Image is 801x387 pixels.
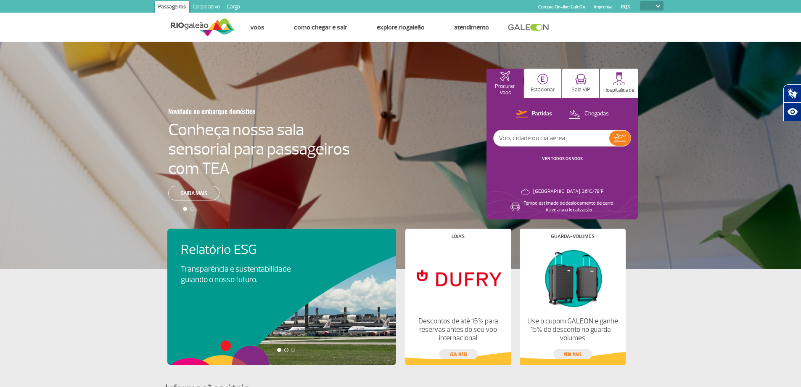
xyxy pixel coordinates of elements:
[526,317,618,342] p: Use o cupom GALEON e ganhe 15% de desconto no guarda-volumes
[783,103,801,121] button: Abrir recursos assistivos.
[603,87,634,93] p: Hospitalidade
[566,109,611,120] button: Chegadas
[553,349,592,359] a: veja mais
[486,69,523,98] button: Procurar Voos
[491,83,519,96] p: Procurar Voos
[538,4,585,10] a: Compra On-line GaleOn
[532,110,552,118] p: Partidas
[513,109,555,120] button: Partidas
[600,69,638,98] button: Hospitalidade
[377,23,425,32] a: Explore RIOgaleão
[537,74,548,85] img: carParkingHome.svg
[551,234,595,239] h4: Guarda-volumes
[524,69,561,98] button: Estacionar
[571,87,590,93] p: Sala VIP
[168,102,309,120] h3: Novidade no embarque doméstico
[494,130,609,146] input: Voo, cidade ou cia aérea
[539,155,585,162] button: VER TODOS OS VOOS
[412,246,504,310] img: Lojas
[783,84,801,121] div: Plugin de acessibilidade da Hand Talk.
[181,264,300,285] p: Transparência e sustentabilidade guiando o nosso futuro.
[181,242,315,258] h4: Relatório ESG
[575,74,587,85] img: vipRoom.svg
[294,23,347,32] a: Como chegar e sair
[533,188,603,195] p: [GEOGRAPHIC_DATA]: 26°C/78°F
[454,23,489,32] a: Atendimento
[223,1,243,14] a: Cargo
[526,246,618,310] img: Guarda-volumes
[155,1,189,14] a: Passageiros
[783,84,801,103] button: Abrir tradutor de língua de sinais.
[542,156,583,161] a: VER TODOS OS VOOS
[613,72,626,85] img: hospitality.svg
[584,110,609,118] p: Chegadas
[562,69,599,98] button: Sala VIP
[500,71,510,81] img: airplaneHomeActive.svg
[250,23,264,32] a: Voos
[168,186,219,200] a: Saiba mais
[412,317,504,342] p: Descontos de até 15% para reservas antes do seu voo internacional
[452,234,465,239] h4: Lojas
[168,120,350,178] h4: Conheça nossa sala sensorial para passageiros com TEA
[531,87,555,93] p: Estacionar
[594,4,613,10] a: Imprensa
[621,4,630,10] a: RQS
[181,242,383,285] a: Relatório ESGTransparência e sustentabilidade guiando o nosso futuro.
[439,349,478,359] a: veja mais
[523,200,614,214] p: Tempo estimado de deslocamento de carro: Ative a sua localização
[189,1,223,14] a: Corporativo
